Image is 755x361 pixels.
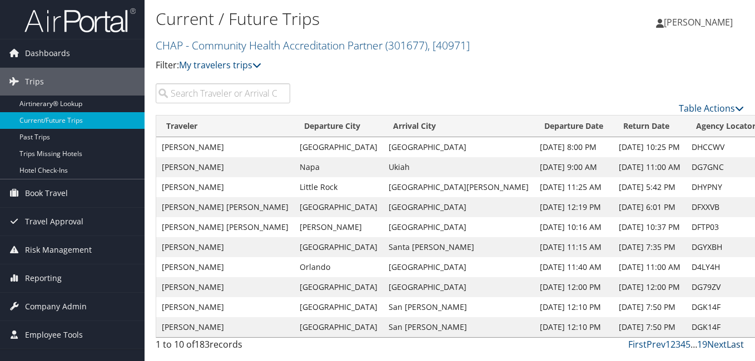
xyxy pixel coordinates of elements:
[613,177,686,197] td: [DATE] 5:42 PM
[179,59,261,71] a: My travelers trips
[664,16,733,28] span: [PERSON_NAME]
[156,38,470,53] a: CHAP - Community Health Accreditation Partner
[534,116,613,137] th: Departure Date: activate to sort column descending
[656,6,744,39] a: [PERSON_NAME]
[156,58,548,73] p: Filter:
[25,68,44,96] span: Trips
[613,116,686,137] th: Return Date: activate to sort column ascending
[613,157,686,177] td: [DATE] 11:00 AM
[534,197,613,217] td: [DATE] 12:19 PM
[294,257,383,277] td: Orlando
[613,137,686,157] td: [DATE] 10:25 PM
[534,177,613,197] td: [DATE] 11:25 AM
[681,338,686,350] a: 4
[294,237,383,257] td: [GEOGRAPHIC_DATA]
[675,338,681,350] a: 3
[383,297,534,317] td: San [PERSON_NAME]
[156,137,294,157] td: [PERSON_NAME]
[383,197,534,217] td: [GEOGRAPHIC_DATA]
[156,257,294,277] td: [PERSON_NAME]
[25,208,83,235] span: Travel Approval
[156,177,294,197] td: [PERSON_NAME]
[691,338,697,350] span: …
[534,317,613,337] td: [DATE] 12:10 PM
[613,257,686,277] td: [DATE] 11:00 AM
[25,179,68,207] span: Book Travel
[156,317,294,337] td: [PERSON_NAME]
[628,338,647,350] a: First
[294,177,383,197] td: Little Rock
[25,321,83,349] span: Employee Tools
[383,217,534,237] td: [GEOGRAPHIC_DATA]
[294,157,383,177] td: Napa
[613,277,686,297] td: [DATE] 12:00 PM
[156,237,294,257] td: [PERSON_NAME]
[686,338,691,350] a: 5
[613,297,686,317] td: [DATE] 7:50 PM
[670,338,675,350] a: 2
[25,264,62,292] span: Reporting
[24,7,136,33] img: airportal-logo.png
[383,257,534,277] td: [GEOGRAPHIC_DATA]
[25,39,70,67] span: Dashboards
[534,157,613,177] td: [DATE] 9:00 AM
[534,297,613,317] td: [DATE] 12:10 PM
[195,338,210,350] span: 183
[156,197,294,217] td: [PERSON_NAME] [PERSON_NAME]
[534,217,613,237] td: [DATE] 10:16 AM
[294,217,383,237] td: [PERSON_NAME]
[294,137,383,157] td: [GEOGRAPHIC_DATA]
[294,297,383,317] td: [GEOGRAPHIC_DATA]
[383,277,534,297] td: [GEOGRAPHIC_DATA]
[534,237,613,257] td: [DATE] 11:15 AM
[156,297,294,317] td: [PERSON_NAME]
[707,338,727,350] a: Next
[727,338,744,350] a: Last
[156,277,294,297] td: [PERSON_NAME]
[613,217,686,237] td: [DATE] 10:37 PM
[534,137,613,157] td: [DATE] 8:00 PM
[25,236,92,264] span: Risk Management
[156,217,294,237] td: [PERSON_NAME] [PERSON_NAME]
[613,197,686,217] td: [DATE] 6:01 PM
[613,237,686,257] td: [DATE] 7:35 PM
[383,237,534,257] td: Santa [PERSON_NAME]
[383,157,534,177] td: Ukiah
[679,102,744,114] a: Table Actions
[697,338,707,350] a: 19
[613,317,686,337] td: [DATE] 7:50 PM
[156,157,294,177] td: [PERSON_NAME]
[385,38,428,53] span: ( 301677 )
[383,137,534,157] td: [GEOGRAPHIC_DATA]
[534,257,613,277] td: [DATE] 11:40 AM
[383,116,534,137] th: Arrival City: activate to sort column ascending
[156,338,290,357] div: 1 to 10 of records
[294,197,383,217] td: [GEOGRAPHIC_DATA]
[156,116,294,137] th: Traveler: activate to sort column ascending
[294,277,383,297] td: [GEOGRAPHIC_DATA]
[383,317,534,337] td: San [PERSON_NAME]
[294,116,383,137] th: Departure City: activate to sort column ascending
[534,277,613,297] td: [DATE] 12:00 PM
[647,338,665,350] a: Prev
[294,317,383,337] td: [GEOGRAPHIC_DATA]
[156,83,290,103] input: Search Traveler or Arrival City
[383,177,534,197] td: [GEOGRAPHIC_DATA][PERSON_NAME]
[156,7,548,31] h1: Current / Future Trips
[25,293,87,320] span: Company Admin
[665,338,670,350] a: 1
[428,38,470,53] span: , [ 40971 ]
